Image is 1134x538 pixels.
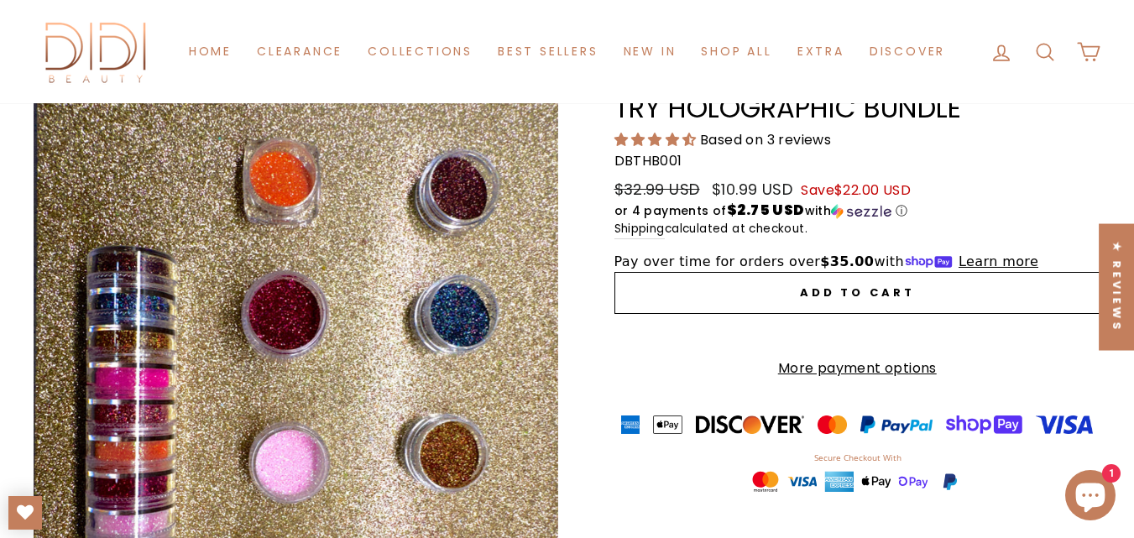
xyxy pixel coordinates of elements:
[614,220,1101,239] small: calculated at checkout.
[614,179,700,200] span: $32.99 USD
[614,272,1101,314] button: Add to cart
[712,179,792,200] span: $10.99 USD
[614,202,1101,220] div: or 4 payments of$2.75 USDwithSezzle Click to learn more about Sezzle
[355,36,485,67] a: Collections
[614,202,1101,220] div: or 4 payments of with
[946,415,1022,434] img: payment badge
[688,36,784,67] a: Shop All
[857,36,958,67] a: Discover
[696,415,804,434] img: payment badge
[614,447,1101,507] iframe: trust-badges-widget
[1036,415,1093,434] img: payment badge
[800,285,915,300] span: Add to cart
[621,415,640,434] img: payment badge
[176,36,244,67] a: Home
[1099,223,1134,350] div: Click to open Judge.me floating reviews tab
[485,36,611,67] a: Best Sellers
[801,180,911,200] span: Save
[244,36,355,67] a: Clearance
[653,415,682,434] img: payment badge
[34,17,159,86] img: Didi Beauty Co.
[614,130,700,149] span: 4.67 stars
[1060,470,1121,525] inbox-online-store-chat: Shopify online store chat
[614,358,1101,379] a: More payment options
[614,95,1101,122] h1: Try Holographic Bundle
[614,150,1101,172] p: DBTHB001
[727,200,805,220] span: $2.75 USD
[614,220,665,239] a: Shipping
[831,204,891,219] img: Sezzle
[785,36,857,67] a: Extra
[818,415,848,434] img: payment badge
[860,415,933,434] img: payment badge
[611,36,689,67] a: New in
[8,496,42,530] a: My Wishlist
[176,36,958,67] ul: Primary
[834,180,911,200] span: $22.00 USD
[700,130,831,149] span: Based on 3 reviews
